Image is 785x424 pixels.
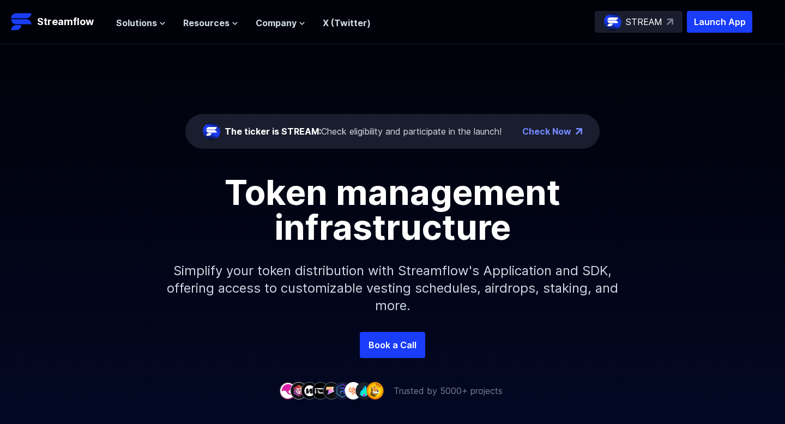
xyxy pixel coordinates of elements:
[576,128,582,135] img: top-right-arrow.png
[256,16,305,29] button: Company
[595,11,683,33] a: STREAM
[11,11,33,33] img: Streamflow Logo
[183,16,230,29] span: Resources
[37,14,94,29] p: Streamflow
[355,382,373,399] img: company-8
[225,125,502,138] div: Check eligibility and participate in the launch!
[11,11,105,33] a: Streamflow
[394,384,503,397] p: Trusted by 5000+ projects
[522,125,571,138] a: Check Now
[147,175,638,245] h1: Token management infrastructure
[290,382,307,399] img: company-2
[323,17,371,28] a: X (Twitter)
[225,126,321,137] span: The ticker is STREAM:
[323,382,340,399] img: company-5
[183,16,238,29] button: Resources
[301,382,318,399] img: company-3
[345,382,362,399] img: company-7
[604,13,621,31] img: streamflow-logo-circle.png
[626,15,662,28] p: STREAM
[116,16,157,29] span: Solutions
[366,382,384,399] img: company-9
[203,123,220,140] img: streamflow-logo-circle.png
[116,16,166,29] button: Solutions
[667,19,673,25] img: top-right-arrow.svg
[312,382,329,399] img: company-4
[360,332,425,358] a: Book a Call
[334,382,351,399] img: company-6
[256,16,297,29] span: Company
[158,245,627,332] p: Simplify your token distribution with Streamflow's Application and SDK, offering access to custom...
[279,382,297,399] img: company-1
[687,11,752,33] button: Launch App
